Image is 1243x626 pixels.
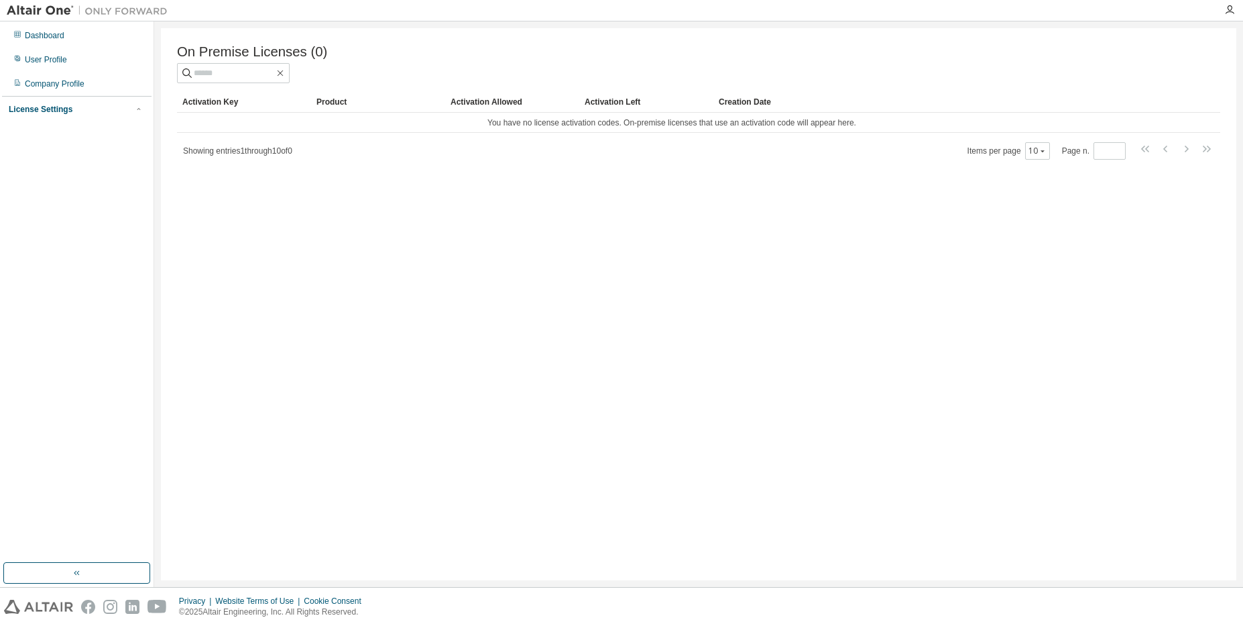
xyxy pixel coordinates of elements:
img: instagram.svg [103,600,117,614]
div: Cookie Consent [304,596,369,607]
div: Website Terms of Use [215,596,304,607]
td: You have no license activation codes. On-premise licenses that use an activation code will appear... [177,113,1167,133]
img: facebook.svg [81,600,95,614]
span: Items per page [967,142,1050,160]
div: User Profile [25,54,67,65]
div: Dashboard [25,30,64,41]
div: License Settings [9,104,72,115]
span: On Premise Licenses (0) [177,44,327,60]
span: Showing entries 1 through 10 of 0 [183,146,292,156]
img: youtube.svg [147,600,167,614]
p: © 2025 Altair Engineering, Inc. All Rights Reserved. [179,607,369,618]
div: Product [316,91,440,113]
img: linkedin.svg [125,600,139,614]
span: Page n. [1062,142,1126,160]
div: Activation Allowed [451,91,574,113]
img: altair_logo.svg [4,600,73,614]
button: 10 [1028,146,1047,156]
div: Privacy [179,596,215,607]
div: Company Profile [25,79,84,89]
div: Creation Date [719,91,1161,113]
div: Activation Key [182,91,306,113]
img: Altair One [7,4,174,17]
div: Activation Left [585,91,708,113]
